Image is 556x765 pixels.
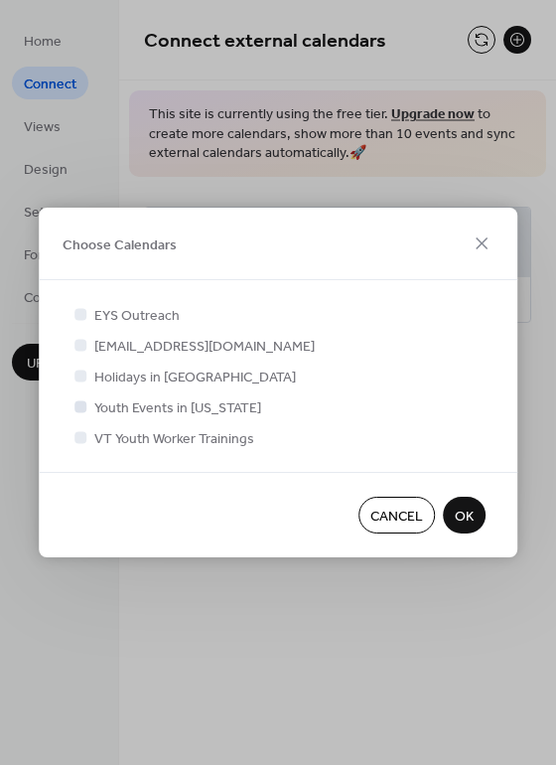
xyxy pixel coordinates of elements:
span: OK [455,507,474,528]
span: VT Youth Worker Trainings [94,429,254,450]
span: Choose Calendars [63,234,177,255]
button: Cancel [358,497,435,534]
span: Cancel [370,507,423,528]
button: OK [443,497,486,534]
span: EYS Outreach [94,306,180,327]
span: Youth Events in [US_STATE] [94,398,261,419]
span: [EMAIL_ADDRESS][DOMAIN_NAME] [94,337,315,358]
span: Holidays in [GEOGRAPHIC_DATA] [94,368,296,388]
